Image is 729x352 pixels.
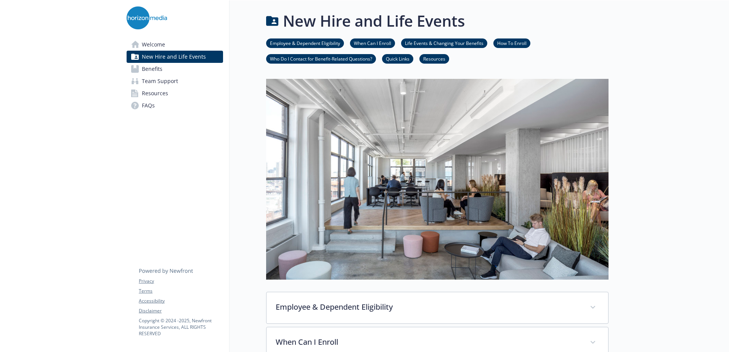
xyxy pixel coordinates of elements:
[139,278,223,285] a: Privacy
[266,55,376,62] a: Who Do I Contact for Benefit-Related Questions?
[127,51,223,63] a: New Hire and Life Events
[266,79,609,279] img: new hire page banner
[382,55,413,62] a: Quick Links
[127,63,223,75] a: Benefits
[142,63,162,75] span: Benefits
[139,317,223,337] p: Copyright © 2024 - 2025 , Newfront Insurance Services, ALL RIGHTS RESERVED
[139,298,223,304] a: Accessibility
[276,301,581,313] p: Employee & Dependent Eligibility
[139,307,223,314] a: Disclaimer
[127,38,223,51] a: Welcome
[139,288,223,294] a: Terms
[267,292,608,323] div: Employee & Dependent Eligibility
[493,39,530,46] a: How To Enroll
[401,39,487,46] a: Life Events & Changing Your Benefits
[419,55,449,62] a: Resources
[276,336,581,348] p: When Can I Enroll
[142,38,165,51] span: Welcome
[142,51,206,63] span: New Hire and Life Events
[142,99,155,112] span: FAQs
[127,75,223,87] a: Team Support
[127,99,223,112] a: FAQs
[142,87,168,99] span: Resources
[142,75,178,87] span: Team Support
[283,10,465,32] h1: New Hire and Life Events
[350,39,395,46] a: When Can I Enroll
[266,39,344,46] a: Employee & Dependent Eligibility
[127,87,223,99] a: Resources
